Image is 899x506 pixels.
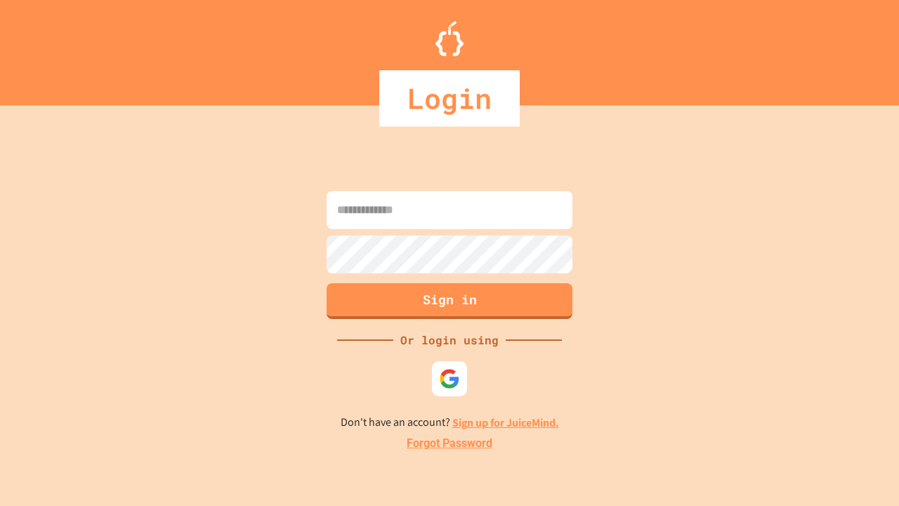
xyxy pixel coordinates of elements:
[341,414,559,432] p: Don't have an account?
[840,450,885,492] iframe: chat widget
[393,332,506,349] div: Or login using
[435,21,464,56] img: Logo.svg
[782,389,885,448] iframe: chat widget
[439,368,460,389] img: google-icon.svg
[379,70,520,126] div: Login
[327,283,572,319] button: Sign in
[452,415,559,430] a: Sign up for JuiceMind.
[407,435,492,452] a: Forgot Password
